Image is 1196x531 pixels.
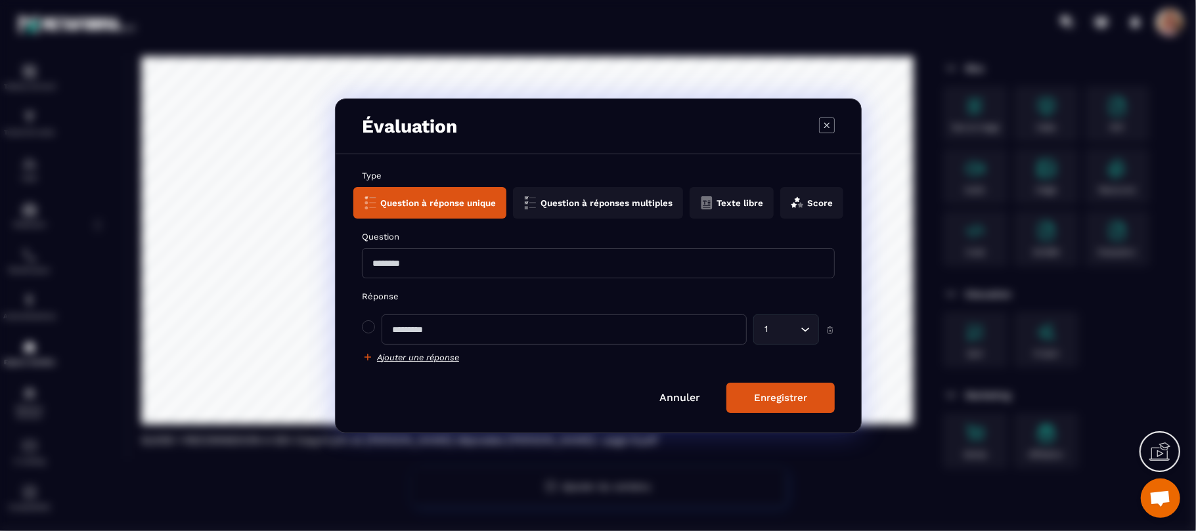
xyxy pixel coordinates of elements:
[362,232,835,242] label: Question
[362,171,835,181] label: Type
[659,391,700,404] a: Annuler
[726,383,835,413] button: Enregistrer
[362,291,835,301] label: Réponse
[513,187,683,219] button: Question à réponses multiples
[753,314,819,345] div: Search for option
[780,187,843,219] button: Score
[1141,478,1180,518] a: Ouvrir le chat
[377,352,459,362] h6: Ajouter une réponse
[771,322,797,337] input: Search for option
[754,392,807,404] div: Enregistrer
[690,187,774,219] button: Texte libre
[353,187,506,219] button: Question à réponse unique
[362,116,457,137] h3: Évaluation
[762,322,771,337] span: 1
